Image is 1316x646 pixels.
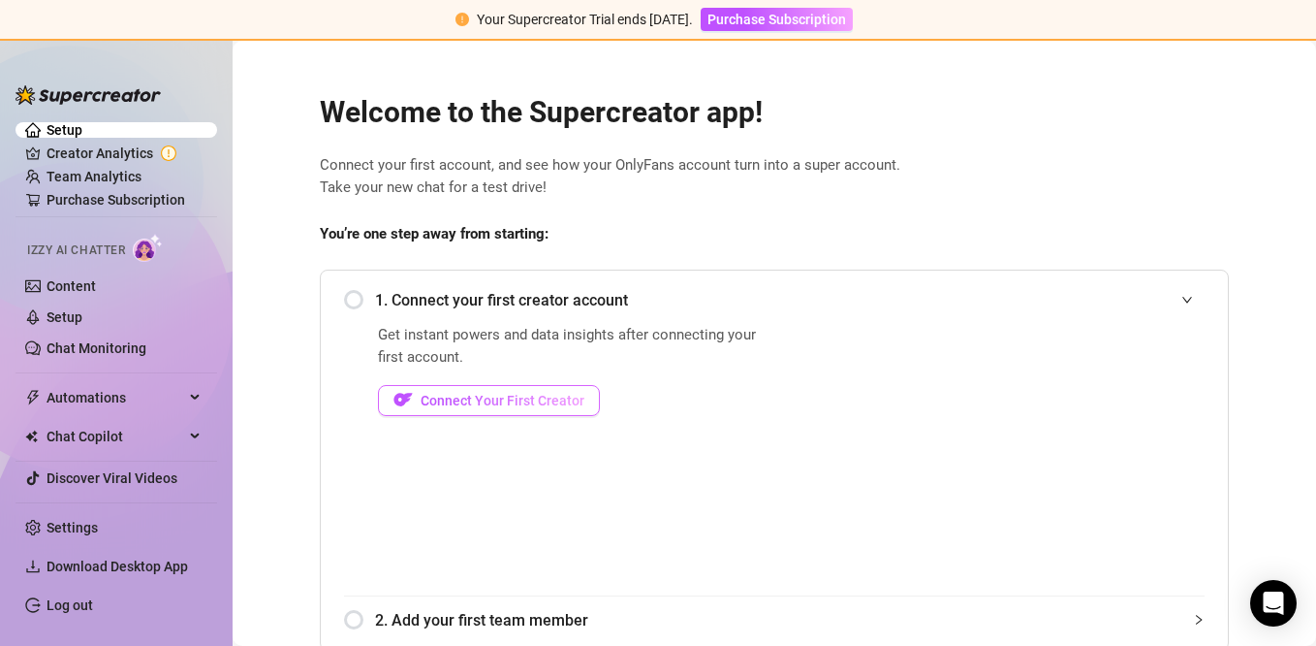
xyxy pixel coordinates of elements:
[47,122,82,138] a: Setup
[47,278,96,294] a: Content
[378,385,600,416] button: OFConnect Your First Creator
[817,324,1205,572] iframe: Add Creators
[393,390,413,409] img: OF
[47,169,141,184] a: Team Analytics
[378,324,768,370] span: Get instant powers and data insights after connecting your first account.
[47,382,184,413] span: Automations
[25,390,41,405] span: thunderbolt
[344,276,1205,324] div: 1. Connect your first creator account
[47,192,185,208] a: Purchase Subscription
[701,12,853,27] a: Purchase Subscription
[701,8,853,31] button: Purchase Subscription
[47,598,93,613] a: Log out
[320,154,1229,200] span: Connect your first account, and see how your OnlyFans account turn into a super account. Take you...
[47,559,188,574] span: Download Desktop App
[47,470,177,486] a: Discover Viral Videos
[47,138,202,169] a: Creator Analytics exclamation-circle
[320,225,548,242] strong: You’re one step away from starting:
[1250,580,1297,627] div: Open Intercom Messenger
[375,288,1205,312] span: 1. Connect your first creator account
[707,12,846,27] span: Purchase Subscription
[1181,294,1193,306] span: expanded
[25,430,38,443] img: Chat Copilot
[47,340,146,356] a: Chat Monitoring
[421,393,584,408] span: Connect Your First Creator
[375,608,1205,632] span: 2. Add your first team member
[344,597,1205,644] div: 2. Add your first team member
[47,421,184,452] span: Chat Copilot
[320,94,1229,131] h2: Welcome to the Supercreator app!
[47,520,98,535] a: Settings
[47,309,82,325] a: Setup
[477,12,693,27] span: Your Supercreator Trial ends [DATE].
[25,559,41,574] span: download
[1193,614,1205,626] span: collapsed
[27,242,125,260] span: Izzy AI Chatter
[16,85,161,105] img: logo-BBDzfeDw.svg
[455,13,469,26] span: exclamation-circle
[378,385,768,416] a: OFConnect Your First Creator
[133,234,163,262] img: AI Chatter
